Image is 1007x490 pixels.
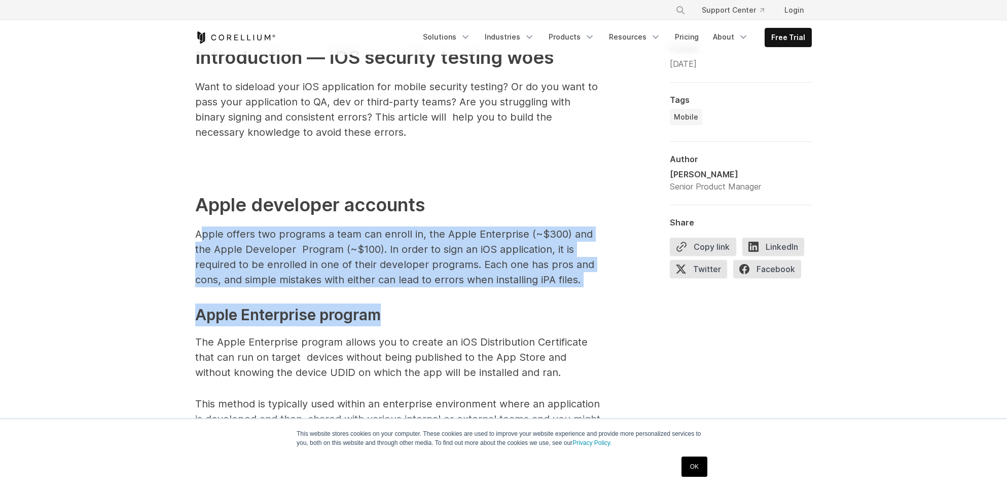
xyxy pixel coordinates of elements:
a: OK [681,457,707,477]
button: Copy link [670,238,736,256]
a: Resources [603,28,667,46]
a: Free Trial [765,28,811,47]
p: This method is typically used within an enterprise environment where an application is developed ... [195,396,601,442]
h3: Apple Enterprise program [195,304,601,326]
span: LinkedIn [742,238,804,256]
a: Login [776,1,812,19]
a: Support Center [694,1,772,19]
a: Industries [479,28,541,46]
span: [DATE] [670,59,697,69]
a: Mobile [670,109,702,125]
div: Senior Product Manager [670,180,761,193]
p: Apple offers two programs a team can enroll in, the Apple Enterprise (~$300) and the Apple Develo... [195,227,601,287]
div: Share [670,217,812,228]
p: Want to sideload your iOS application for mobile security testing? Or do you want to pass your ap... [195,79,601,140]
a: Privacy Policy. [572,439,612,446]
span: Facebook [733,260,801,278]
div: [PERSON_NAME] [670,168,761,180]
h2: Apple developer accounts [195,191,601,218]
div: Navigation Menu [663,1,812,19]
a: Products [543,28,601,46]
div: Author [670,154,812,164]
a: Corellium Home [195,31,276,44]
a: Pricing [669,28,705,46]
button: Search [671,1,690,19]
span: Twitter [670,260,727,278]
a: Solutions [417,28,477,46]
div: Navigation Menu [417,28,812,47]
span: Mobile [674,112,698,122]
p: The Apple Enterprise program allows you to create an iOS Distribution Certificate that can run on... [195,334,601,380]
div: Tags [670,95,812,105]
a: Facebook [733,260,807,282]
p: This website stores cookies on your computer. These cookies are used to improve your website expe... [297,429,710,447]
a: About [707,28,754,46]
a: LinkedIn [742,238,810,260]
h2: Introduction — iOS security testing woes [195,44,601,71]
a: Twitter [670,260,733,282]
